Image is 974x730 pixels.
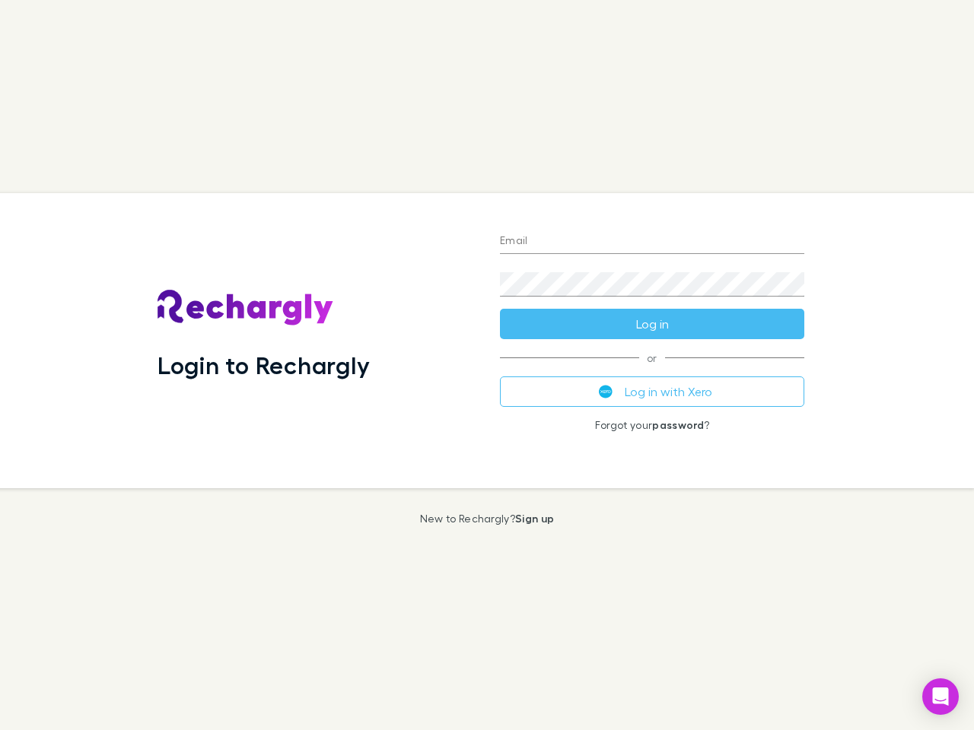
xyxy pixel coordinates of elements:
button: Log in with Xero [500,376,804,407]
h1: Login to Rechargly [158,351,370,379]
img: Xero's logo [599,385,613,398]
img: Rechargly's Logo [158,290,334,326]
a: Sign up [515,512,554,525]
p: Forgot your ? [500,419,804,431]
div: Open Intercom Messenger [922,678,959,715]
button: Log in [500,309,804,339]
a: password [652,418,704,431]
p: New to Rechargly? [420,513,555,525]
